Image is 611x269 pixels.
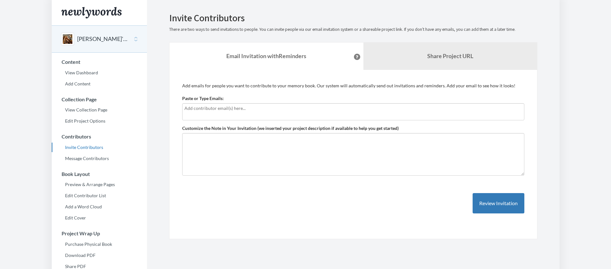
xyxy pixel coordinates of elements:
[52,202,147,212] a: Add a Word Cloud
[182,125,399,131] label: Customize the Note in Your Invitation (we inserted your project description if available to help ...
[52,59,147,65] h3: Content
[52,116,147,126] a: Edit Project Options
[427,52,473,59] b: Share Project URL
[52,231,147,236] h3: Project Wrap Up
[52,143,147,152] a: Invite Contributors
[184,105,521,112] input: Add contributor email(s) here...
[52,213,147,223] a: Edit Cover
[52,180,147,189] a: Preview & Arrange Pages
[182,83,524,89] p: Add emails for people you want to contribute to your memory book. Our system will automatically s...
[182,95,224,102] label: Paste or Type Emails:
[52,171,147,177] h3: Book Layout
[226,52,306,59] strong: Email Invitation with Reminders
[52,68,147,77] a: View Dashboard
[52,134,147,139] h3: Contributors
[61,7,122,18] img: Newlywords logo
[52,97,147,102] h3: Collection Page
[52,105,147,115] a: View Collection Page
[169,26,537,33] p: There are two ways to send invitations to people. You can invite people via our email invitation ...
[52,191,147,200] a: Edit Contributor List
[52,251,147,260] a: Download PDF
[52,239,147,249] a: Purchase Physical Book
[77,35,129,43] button: [PERSON_NAME]'s Retirement!
[52,154,147,163] a: Message Contributors
[169,13,537,23] h2: Invite Contributors
[52,79,147,89] a: Add Content
[473,193,524,214] button: Review Invitation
